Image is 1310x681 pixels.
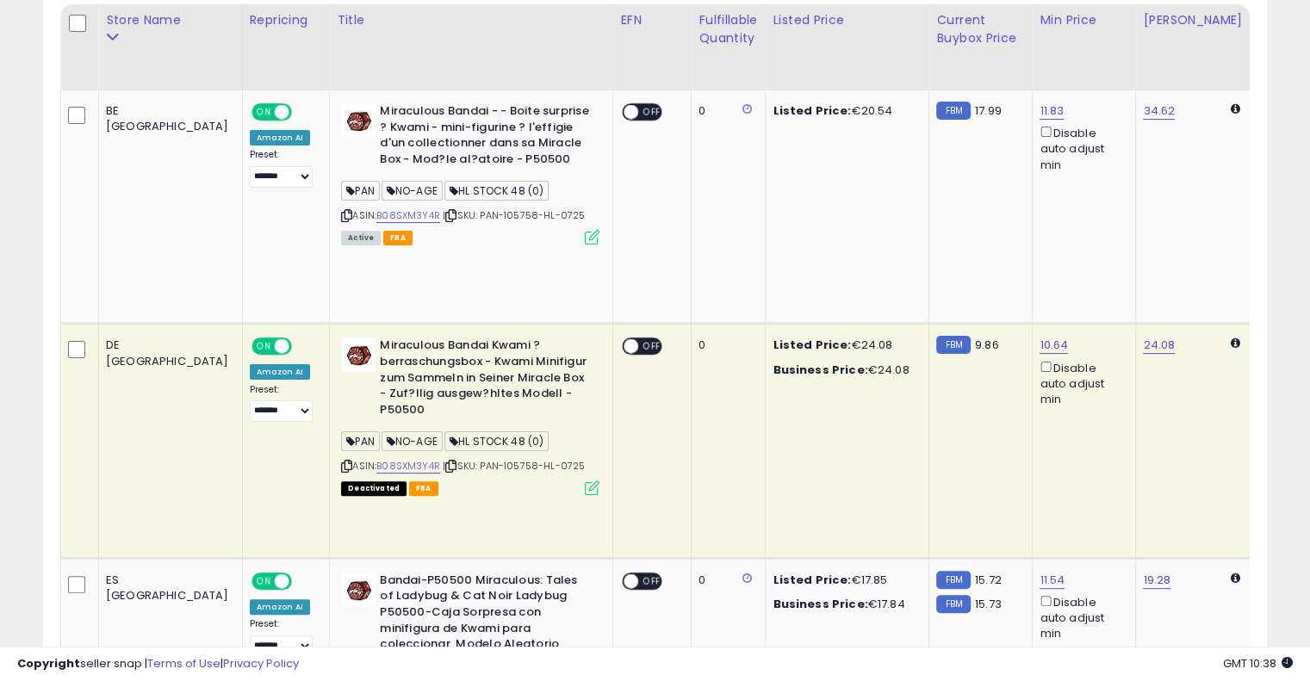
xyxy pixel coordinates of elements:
span: OFF [289,573,316,588]
div: [PERSON_NAME] [1143,11,1245,29]
a: 24.08 [1143,337,1175,354]
b: Listed Price: [773,102,851,119]
img: 412E73yJUJL._SL40_.jpg [341,573,376,607]
div: ASIN: [341,337,599,492]
div: Repricing [250,11,323,29]
small: FBM [936,336,970,354]
div: Disable auto adjust min [1040,592,1122,642]
small: FBM [936,102,970,120]
span: ON [253,339,275,354]
span: PAN [341,431,380,451]
a: B08SXM3Y4R [376,459,440,474]
span: 9.86 [975,337,999,353]
div: Preset: [250,618,317,657]
div: €17.85 [773,573,916,588]
b: Miraculous Bandai Kwami ?berraschungsbox - Kwami Minifigur zum Sammeln in Seiner Miracle Box - Zu... [380,337,589,422]
div: Amazon AI [250,364,310,380]
a: Privacy Policy [223,655,299,672]
div: Preset: [250,149,317,188]
div: €17.84 [773,597,916,612]
a: 11.83 [1040,102,1064,120]
span: PAN [341,181,380,201]
div: Fulfillable Quantity [698,11,758,47]
a: 19.28 [1143,572,1170,589]
div: BE [GEOGRAPHIC_DATA] [106,103,229,134]
div: seller snap | | [17,656,299,672]
span: | SKU: PAN-105758-HL-0725 [443,459,585,473]
div: Listed Price [773,11,922,29]
img: 412E73yJUJL._SL40_.jpg [341,103,376,138]
div: DE [GEOGRAPHIC_DATA] [106,337,229,368]
div: 0 [698,337,752,353]
b: Listed Price: [773,572,851,588]
span: All listings that are unavailable for purchase on Amazon for any reason other than out-of-stock [341,481,407,496]
div: Disable auto adjust min [1040,358,1122,408]
span: All listings currently available for purchase on Amazon [341,231,381,245]
strong: Copyright [17,655,80,672]
span: OFF [638,573,666,588]
div: Disable auto adjust min [1040,123,1122,173]
span: HL STOCK 48 (0) [444,431,549,451]
a: Terms of Use [147,655,220,672]
span: ON [253,573,275,588]
div: Preset: [250,384,317,423]
span: | SKU: PAN-105758-HL-0725 [443,208,585,222]
b: Business Price: [773,362,867,378]
div: Current Buybox Price [936,11,1025,47]
div: EFN [620,11,684,29]
span: 15.73 [975,596,1002,612]
div: €24.08 [773,337,916,353]
div: €24.08 [773,362,916,378]
div: Title [337,11,605,29]
div: Amazon AI [250,130,310,145]
div: 0 [698,573,752,588]
b: Miraculous Bandai - - Boite surprise ? Kwami - mini-figurine ? l'effigie d'un collectionner dans ... [380,103,589,171]
span: 2025-10-8 10:38 GMT [1223,655,1293,672]
b: Listed Price: [773,337,851,353]
div: ASIN: [341,103,599,243]
span: NO-AGE [382,431,443,451]
b: Business Price: [773,596,867,612]
span: OFF [638,105,666,120]
span: OFF [289,339,316,354]
b: Bandai-P50500 Miraculous: Tales of Ladybug & Cat Noir Ladybug P50500-Caja Sorpresa con minifigura... [380,573,589,672]
div: ES [GEOGRAPHIC_DATA] [106,573,229,604]
span: HL STOCK 48 (0) [444,181,549,201]
span: FBA [383,231,413,245]
div: €20.54 [773,103,916,119]
div: 0 [698,103,752,119]
span: NO-AGE [382,181,443,201]
span: OFF [638,339,666,354]
a: B08SXM3Y4R [376,208,440,223]
span: FBA [409,481,438,496]
img: 412E73yJUJL._SL40_.jpg [341,337,376,372]
span: 17.99 [975,102,1002,119]
div: Min Price [1040,11,1128,29]
span: 15.72 [975,572,1002,588]
div: Store Name [106,11,235,29]
small: FBM [936,595,970,613]
a: 34.62 [1143,102,1175,120]
small: FBM [936,571,970,589]
a: 11.54 [1040,572,1065,589]
span: ON [253,105,275,120]
a: 10.64 [1040,337,1068,354]
div: Amazon AI [250,599,310,615]
span: OFF [289,105,316,120]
